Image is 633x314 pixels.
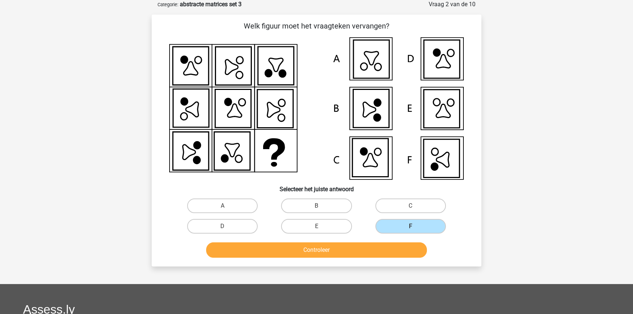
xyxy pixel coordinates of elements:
label: F [375,219,446,234]
p: Welk figuur moet het vraagteken vervangen? [163,20,470,31]
label: A [187,198,258,213]
label: E [281,219,352,234]
small: Categorie: [158,2,178,7]
h6: Selecteer het juiste antwoord [163,180,470,193]
label: D [187,219,258,234]
label: B [281,198,352,213]
strong: abstracte matrices set 3 [180,1,242,8]
button: Controleer [206,242,427,258]
label: C [375,198,446,213]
